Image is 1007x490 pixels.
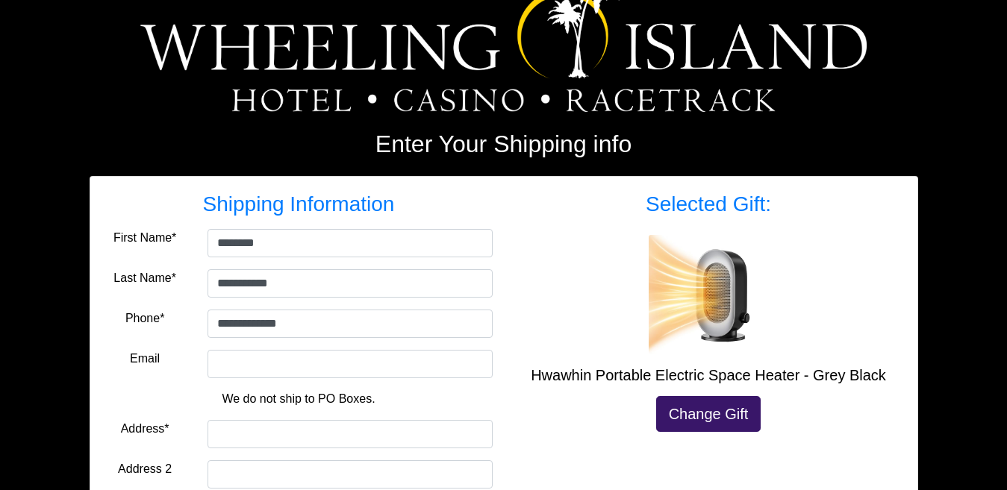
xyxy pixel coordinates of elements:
[113,229,176,247] label: First Name*
[105,192,493,217] h3: Shipping Information
[121,420,169,438] label: Address*
[649,235,768,354] img: Hwawhin Portable Electric Space Heater - Grey Black
[515,366,902,384] h5: Hwawhin Portable Electric Space Heater - Grey Black
[113,269,176,287] label: Last Name*
[118,460,172,478] label: Address 2
[116,390,481,408] p: We do not ship to PO Boxes.
[656,396,761,432] a: Change Gift
[130,350,160,368] label: Email
[515,192,902,217] h3: Selected Gift:
[125,310,165,327] label: Phone*
[90,130,918,158] h2: Enter Your Shipping info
